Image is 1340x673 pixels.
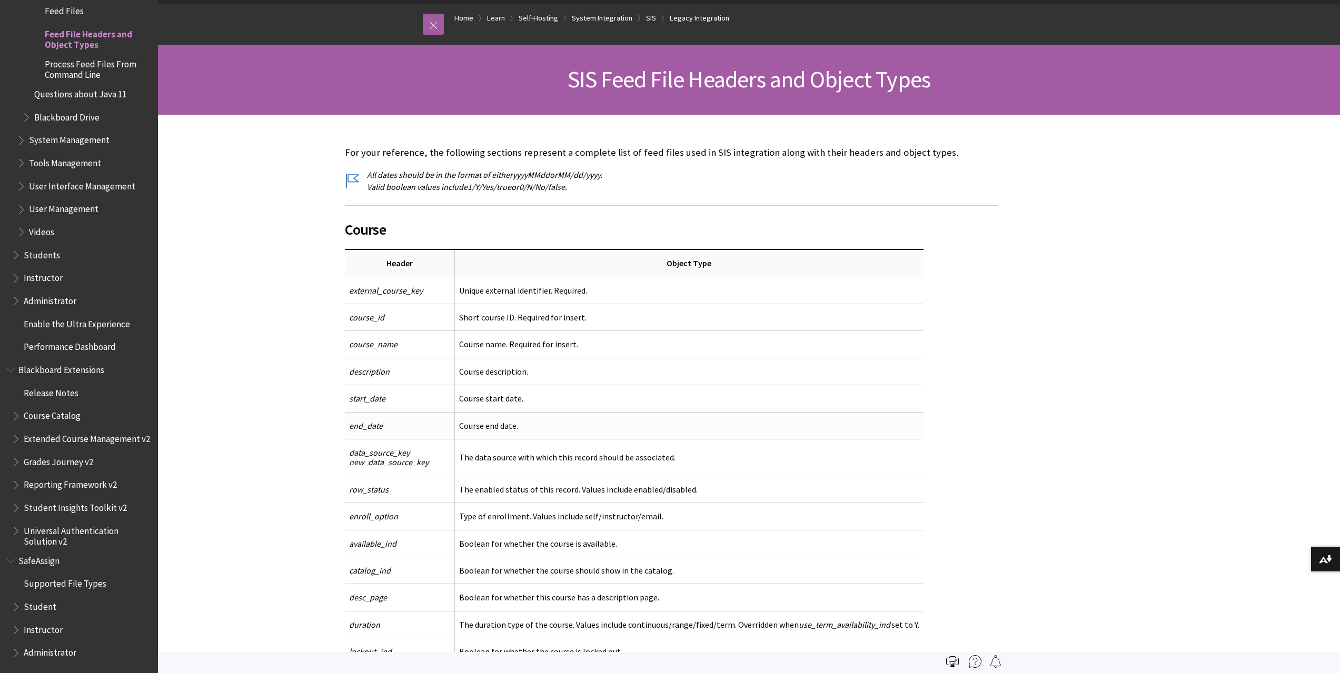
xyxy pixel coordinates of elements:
nav: Book outline for Blackboard Extensions [6,361,152,547]
span: User Interface Management [29,177,135,192]
span: course_id [349,312,384,323]
span: Tools Management [29,154,101,168]
span: Extended Course Management v2 [24,430,150,444]
span: Universal Authentication Solution v2 [24,522,151,547]
span: lockout_ind [349,646,392,657]
a: Self-Hosting [519,12,558,25]
span: SIS Feed File Headers and Object Types [568,65,931,94]
td: Boolean for whether the course is available. [454,530,924,557]
span: Enable the Ultra Experience [24,315,130,329]
td: Boolean for whether the course should show in the catalog. [454,557,924,584]
span: yyyyMMdd [513,169,550,180]
span: Supported File Types [24,575,106,589]
span: User Management [29,200,98,215]
span: Students [24,246,60,260]
td: Course description. [454,358,924,385]
span: catalog_ind [349,565,391,576]
span: row_status [349,484,389,495]
span: start_date [349,393,385,404]
a: System Integration [572,12,632,25]
span: Grades Journey v2 [24,453,93,467]
img: Follow this page [989,655,1002,668]
span: Reporting Framework v2 [24,476,117,490]
td: The duration type of the course. Values include continuous/range/fixed/term. Overridden when set ... [454,611,924,638]
a: Learn [487,12,505,25]
td: Short course ID. Required for insert. [454,304,924,331]
span: Feed File Headers and Object Types [45,25,151,50]
span: 0/N/No/false [519,182,565,192]
td: Boolean for whether this course has a description page. [454,584,924,611]
span: Instructor [24,269,63,284]
span: Blackboard Extensions [18,361,104,375]
span: System Management [29,132,110,146]
span: Process Feed Files From Command Line [45,55,151,80]
td: Course end date. [454,412,924,439]
span: duration [349,619,380,630]
td: The enabled status of this record. Values include enabled/disabled. [454,476,924,503]
span: Questions about Java 11 [34,85,126,99]
td: Boolean for whether the course is locked out. [454,638,924,665]
span: Student [24,598,56,612]
img: More help [969,655,981,668]
span: Feed Files [45,3,84,17]
span: Videos [29,223,54,237]
span: 1/Y/Yes/true [468,182,511,192]
span: available_ind [349,538,396,549]
th: Object Type [454,249,924,277]
a: Home [454,12,473,25]
span: Student Insights Toolkit v2 [24,499,127,513]
img: Print [946,655,959,668]
span: SafeAssign [18,552,59,566]
span: Course Catalog [24,407,81,421]
td: Unique external identifier. Required. [454,277,924,304]
td: Course name. Required for insert. [454,331,924,358]
td: Course start date. [454,385,924,412]
span: Blackboard Drive [34,108,100,123]
p: For your reference, the following sections represent a complete list of feed files used in SIS in... [345,146,998,159]
p: All dates should be in the format of either or . Valid boolean values include or . [345,169,998,193]
span: Administrator [24,644,76,658]
span: MM/dd/yyyy [558,169,600,180]
span: desc_page [349,592,387,602]
span: end_date [349,420,383,431]
span: course_name [349,339,398,349]
span: enroll_option [349,511,398,521]
a: Legacy Integration [670,12,729,25]
span: Course [345,218,998,240]
span: Instructor [24,621,63,635]
td: The data source with which this record should be associated. [454,439,924,476]
span: Performance Dashboard [24,338,116,353]
a: SIS [646,12,656,25]
span: use_term_availability_ind [799,619,890,630]
span: Release Notes [24,384,78,398]
span: data_source_key new_data_source_key [349,447,429,467]
span: Administrator [24,292,76,306]
td: Type of enrollment. Values include self/instructor/email. [454,503,924,530]
th: Header [345,249,455,277]
span: description [349,366,390,377]
span: external_course_key [349,285,423,296]
nav: Book outline for Blackboard SafeAssign [6,552,152,661]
